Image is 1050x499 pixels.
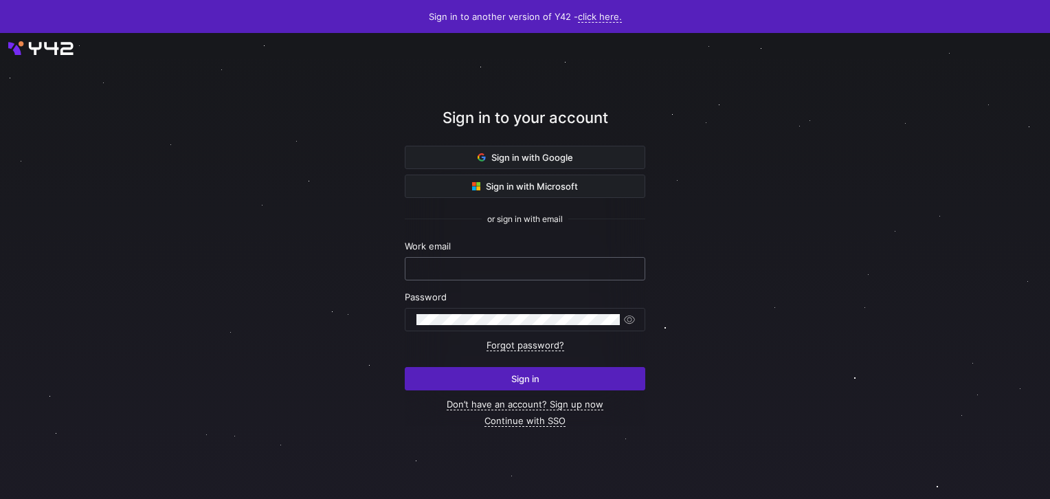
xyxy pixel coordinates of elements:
[511,373,539,384] span: Sign in
[405,291,447,302] span: Password
[578,11,622,23] a: click here.
[487,214,563,224] span: or sign in with email
[484,415,566,427] a: Continue with SSO
[478,152,573,163] span: Sign in with Google
[405,367,645,390] button: Sign in
[487,340,564,351] a: Forgot password?
[472,181,578,192] span: Sign in with Microsoft
[405,175,645,198] button: Sign in with Microsoft
[447,399,603,410] a: Don’t have an account? Sign up now
[405,241,451,252] span: Work email
[405,107,645,146] div: Sign in to your account
[405,146,645,169] button: Sign in with Google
